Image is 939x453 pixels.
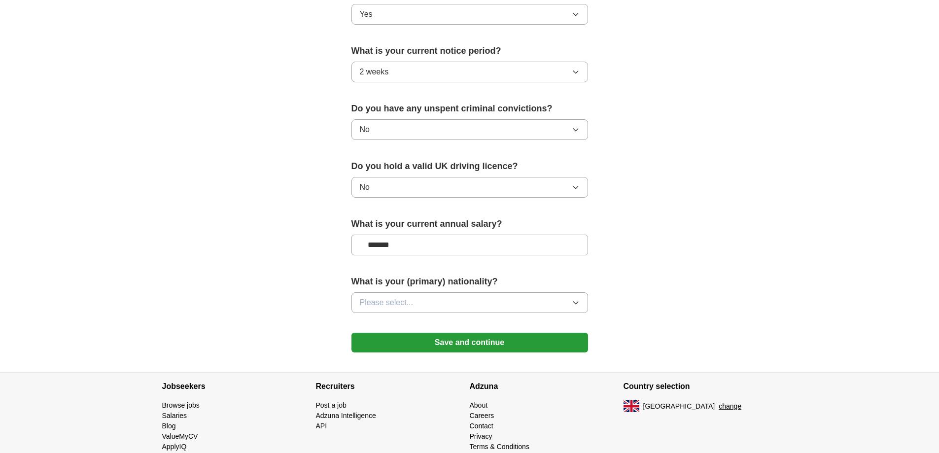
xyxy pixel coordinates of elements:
a: Adzuna Intelligence [316,412,376,419]
button: No [351,119,588,140]
h4: Country selection [624,373,777,400]
label: Do you hold a valid UK driving licence? [351,160,588,173]
a: About [470,401,488,409]
a: Blog [162,422,176,430]
button: change [719,401,741,412]
a: Post a job [316,401,347,409]
a: Browse jobs [162,401,200,409]
a: Privacy [470,432,492,440]
button: Save and continue [351,333,588,352]
a: ApplyIQ [162,443,187,451]
label: What is your (primary) nationality? [351,275,588,288]
button: Please select... [351,292,588,313]
img: UK flag [624,400,639,412]
a: Careers [470,412,494,419]
button: 2 weeks [351,62,588,82]
a: Salaries [162,412,187,419]
a: ValueMyCV [162,432,198,440]
button: Yes [351,4,588,25]
span: Yes [360,8,373,20]
label: What is your current annual salary? [351,217,588,231]
label: What is your current notice period? [351,44,588,58]
span: No [360,124,370,136]
span: [GEOGRAPHIC_DATA] [643,401,715,412]
span: 2 weeks [360,66,389,78]
span: Please select... [360,297,414,309]
a: API [316,422,327,430]
label: Do you have any unspent criminal convictions? [351,102,588,115]
button: No [351,177,588,198]
span: No [360,181,370,193]
a: Terms & Conditions [470,443,529,451]
a: Contact [470,422,493,430]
